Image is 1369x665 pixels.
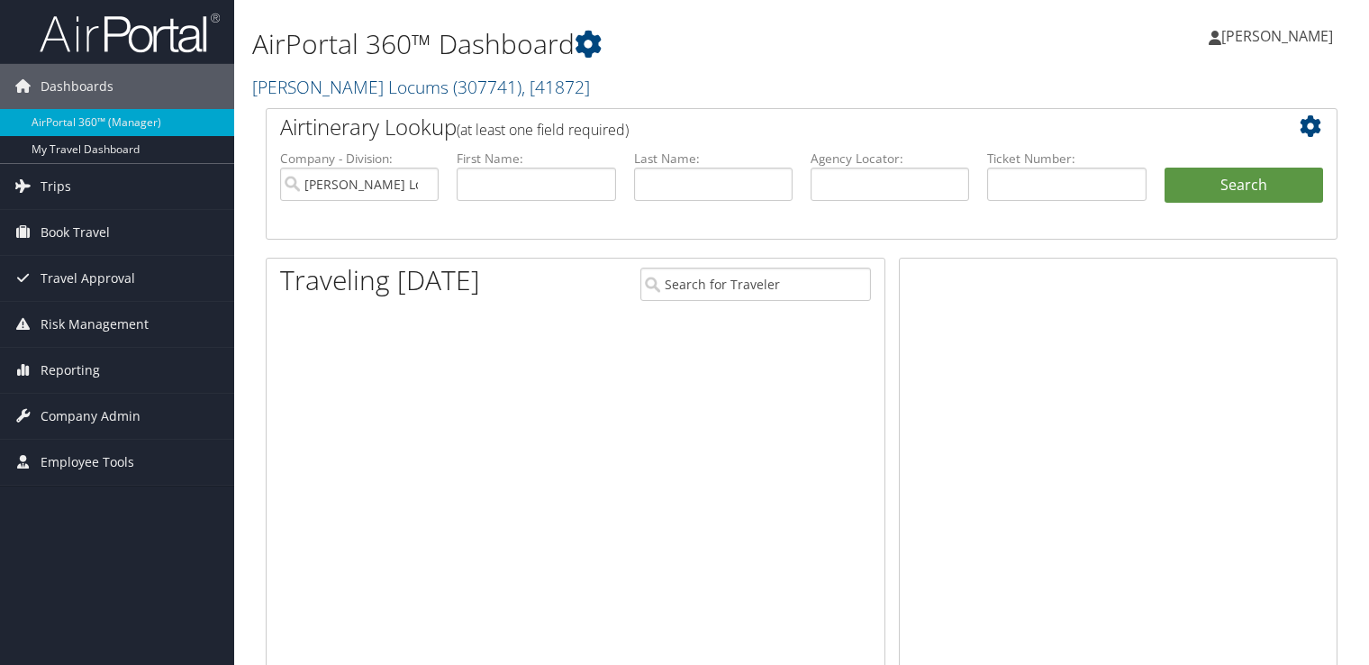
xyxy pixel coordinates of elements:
span: ( 307741 ) [453,75,521,99]
span: Travel Approval [41,256,135,301]
label: Agency Locator: [811,150,969,168]
a: [PERSON_NAME] [1209,9,1351,63]
h2: Airtinerary Lookup [280,112,1234,142]
label: Ticket Number: [987,150,1146,168]
label: Last Name: [634,150,793,168]
label: Company - Division: [280,150,439,168]
span: Dashboards [41,64,113,109]
input: Search for Traveler [640,268,871,301]
span: Trips [41,164,71,209]
span: Risk Management [41,302,149,347]
span: [PERSON_NAME] [1221,26,1333,46]
span: Employee Tools [41,440,134,485]
h1: Traveling [DATE] [280,261,480,299]
label: First Name: [457,150,615,168]
img: airportal-logo.png [40,12,220,54]
span: Company Admin [41,394,141,439]
button: Search [1165,168,1323,204]
span: Reporting [41,348,100,393]
a: [PERSON_NAME] Locums [252,75,590,99]
span: Book Travel [41,210,110,255]
h1: AirPortal 360™ Dashboard [252,25,984,63]
span: (at least one field required) [457,120,629,140]
span: , [ 41872 ] [521,75,590,99]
